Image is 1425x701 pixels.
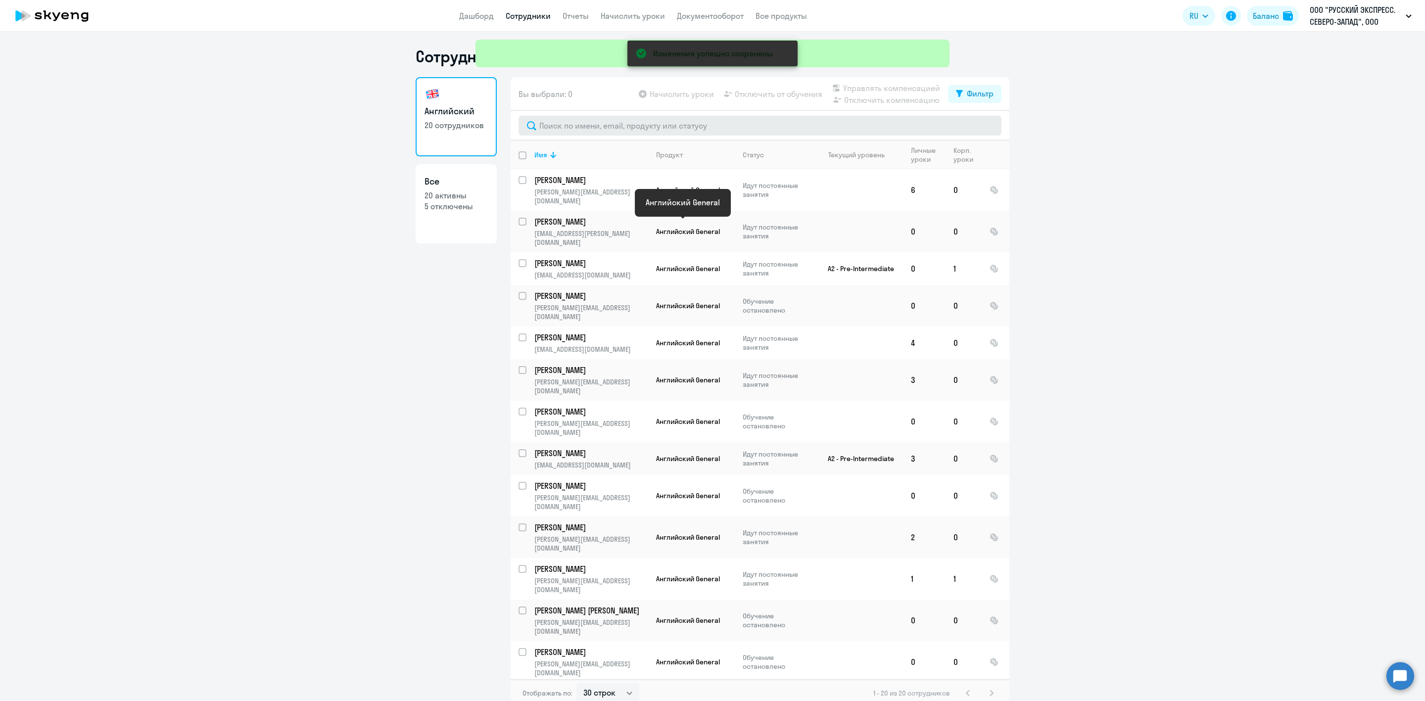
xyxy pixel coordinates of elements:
div: Корп. уроки [953,146,981,164]
p: [PERSON_NAME] [534,647,646,657]
p: Обучение остановлено [743,611,810,629]
p: ООО "РУССКИЙ ЭКСПРЕСС. СЕВЕРО-ЗАПАД", ООО "РУССКИЙ ЭКСПРЕСС. СЕВЕРО-ЗАПАД" 50/50 [1310,4,1402,28]
a: [PERSON_NAME] [534,563,648,574]
p: Обучение остановлено [743,413,810,430]
a: [PERSON_NAME] [534,258,648,269]
p: [EMAIL_ADDRESS][PERSON_NAME][DOMAIN_NAME] [534,229,648,247]
div: Продукт [656,150,734,159]
span: Английский General [656,227,720,236]
td: 0 [903,475,946,516]
span: Английский General [656,186,720,194]
div: Статус [743,150,810,159]
td: 1 [946,558,982,600]
button: ООО "РУССКИЙ ЭКСПРЕСС. СЕВЕРО-ЗАПАД", ООО "РУССКИЙ ЭКСПРЕСС. СЕВЕРО-ЗАПАД" 50/50 [1305,4,1417,28]
td: 0 [946,359,982,401]
a: [PERSON_NAME] [534,480,648,491]
div: Продукт [656,150,683,159]
img: english [425,86,440,102]
p: [PERSON_NAME] [534,258,646,269]
p: [PERSON_NAME][EMAIL_ADDRESS][DOMAIN_NAME] [534,303,648,321]
td: A2 - Pre-Intermediate [811,442,903,475]
p: [PERSON_NAME][EMAIL_ADDRESS][DOMAIN_NAME] [534,535,648,553]
a: [PERSON_NAME] [534,332,648,343]
span: Английский General [656,417,720,426]
div: Баланс [1253,10,1279,22]
td: 0 [903,252,946,285]
td: 0 [946,600,982,641]
p: [PERSON_NAME] [534,365,646,375]
p: [PERSON_NAME] [534,406,646,417]
div: Личные уроки [911,146,939,164]
div: Имя [534,150,648,159]
div: Изменения успешно сохранены [653,47,773,59]
span: Английский General [656,574,720,583]
p: [PERSON_NAME] [534,216,646,227]
div: Английский General [646,196,720,208]
td: 0 [946,442,982,475]
a: [PERSON_NAME] [PERSON_NAME] [534,605,648,616]
p: [PERSON_NAME][EMAIL_ADDRESS][DOMAIN_NAME] [534,377,648,395]
a: [PERSON_NAME] [534,647,648,657]
p: Идут постоянные занятия [743,528,810,546]
span: Английский General [656,491,720,500]
p: [PERSON_NAME][EMAIL_ADDRESS][DOMAIN_NAME] [534,419,648,437]
td: 3 [903,442,946,475]
p: [PERSON_NAME][EMAIL_ADDRESS][DOMAIN_NAME] [534,187,648,205]
a: Все20 активны5 отключены [416,164,497,243]
p: Идут постоянные занятия [743,260,810,278]
div: Имя [534,150,547,159]
span: Английский General [656,533,720,542]
span: Английский General [656,264,720,273]
div: Фильтр [967,88,994,99]
td: 0 [903,211,946,252]
p: Идут постоянные занятия [743,450,810,467]
td: 3 [903,359,946,401]
td: 1 [903,558,946,600]
span: Английский General [656,375,720,384]
p: Идут постоянные занятия [743,334,810,352]
p: Обучение остановлено [743,653,810,671]
td: 0 [946,169,982,211]
span: Английский General [656,338,720,347]
a: [PERSON_NAME] [534,448,648,459]
p: 20 сотрудников [425,120,488,131]
span: Английский General [656,616,720,625]
td: 6 [903,169,946,211]
p: Идут постоянные занятия [743,181,810,199]
h3: Английский [425,105,488,118]
p: [PERSON_NAME] [PERSON_NAME] [534,605,646,616]
div: Статус [743,150,764,159]
p: [PERSON_NAME] [534,332,646,343]
p: [PERSON_NAME] [534,290,646,301]
p: [EMAIL_ADDRESS][DOMAIN_NAME] [534,271,648,280]
button: RU [1183,6,1215,26]
td: 0 [903,641,946,683]
td: 0 [946,516,982,558]
button: Балансbalance [1247,6,1299,26]
p: [PERSON_NAME] [534,175,646,186]
p: [PERSON_NAME] [534,563,646,574]
div: Корп. уроки [953,146,975,164]
img: balance [1283,11,1293,21]
td: 0 [903,600,946,641]
td: A2 - Pre-Intermediate [811,252,903,285]
button: Фильтр [948,85,1001,103]
span: Английский General [656,454,720,463]
td: 2 [903,516,946,558]
td: 0 [946,285,982,327]
p: [PERSON_NAME][EMAIL_ADDRESS][DOMAIN_NAME] [534,659,648,677]
td: 0 [946,401,982,442]
p: 5 отключены [425,201,488,212]
td: 0 [946,641,982,683]
td: 4 [903,327,946,359]
a: Дашборд [459,11,494,21]
p: [PERSON_NAME][EMAIL_ADDRESS][DOMAIN_NAME] [534,618,648,636]
div: Личные уроки [911,146,945,164]
p: Идут постоянные занятия [743,223,810,240]
td: 0 [946,211,982,252]
div: Текущий уровень [819,150,902,159]
td: 0 [903,285,946,327]
span: Отображать по: [522,689,572,698]
h3: Все [425,175,488,188]
p: Идут постоянные занятия [743,371,810,389]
